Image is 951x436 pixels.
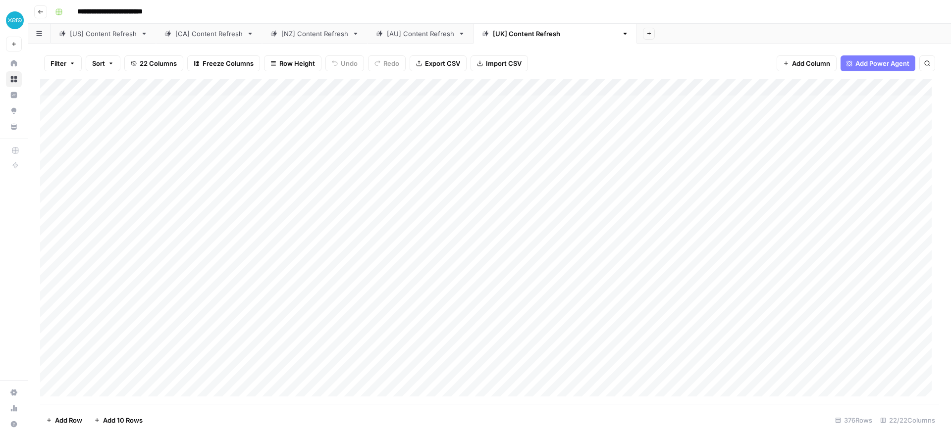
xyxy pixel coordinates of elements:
[387,29,454,39] div: [AU] Content Refresh
[792,58,830,68] span: Add Column
[368,55,406,71] button: Redo
[777,55,837,71] button: Add Column
[175,29,243,39] div: [CA] Content Refresh
[92,58,105,68] span: Sort
[51,24,156,44] a: [US] Content Refresh
[6,71,22,87] a: Browse
[876,412,939,428] div: 22/22 Columns
[6,87,22,103] a: Insights
[855,58,909,68] span: Add Power Agent
[140,58,177,68] span: 22 Columns
[6,103,22,119] a: Opportunities
[203,58,254,68] span: Freeze Columns
[341,58,358,68] span: Undo
[156,24,262,44] a: [CA] Content Refresh
[124,55,183,71] button: 22 Columns
[40,412,88,428] button: Add Row
[103,415,143,425] span: Add 10 Rows
[262,24,368,44] a: [NZ] Content Refresh
[425,58,460,68] span: Export CSV
[841,55,915,71] button: Add Power Agent
[383,58,399,68] span: Redo
[264,55,321,71] button: Row Height
[51,58,66,68] span: Filter
[70,29,137,39] div: [US] Content Refresh
[368,24,474,44] a: [AU] Content Refresh
[831,412,876,428] div: 376 Rows
[281,29,348,39] div: [NZ] Content Refresh
[6,416,22,432] button: Help + Support
[44,55,82,71] button: Filter
[486,58,522,68] span: Import CSV
[6,385,22,400] a: Settings
[325,55,364,71] button: Undo
[6,11,24,29] img: XeroOps Logo
[410,55,467,71] button: Export CSV
[279,58,315,68] span: Row Height
[6,400,22,416] a: Usage
[86,55,120,71] button: Sort
[6,119,22,135] a: Your Data
[474,24,637,44] a: [[GEOGRAPHIC_DATA]] Content Refresh
[55,415,82,425] span: Add Row
[187,55,260,71] button: Freeze Columns
[6,8,22,33] button: Workspace: XeroOps
[88,412,149,428] button: Add 10 Rows
[6,55,22,71] a: Home
[471,55,528,71] button: Import CSV
[493,29,618,39] div: [[GEOGRAPHIC_DATA]] Content Refresh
